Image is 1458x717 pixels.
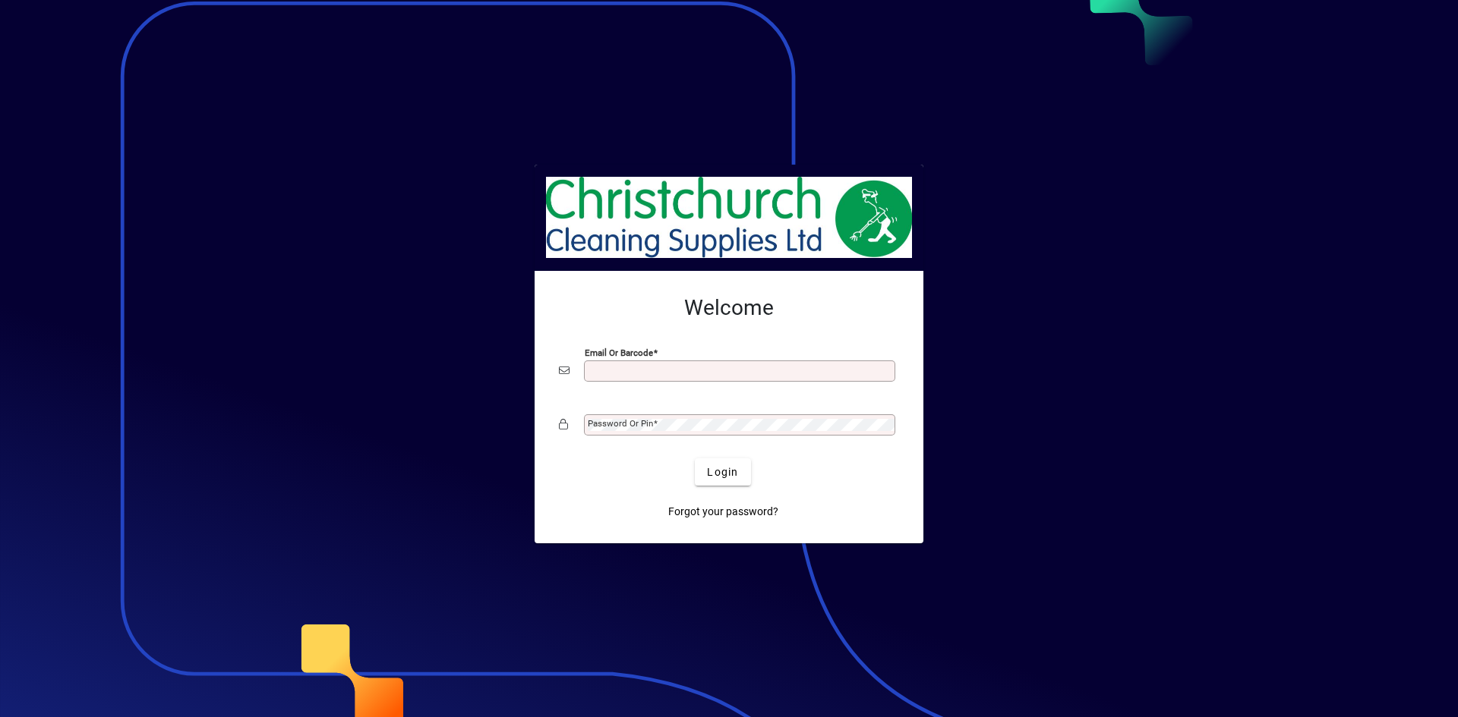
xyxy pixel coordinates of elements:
[695,458,750,486] button: Login
[662,498,784,525] a: Forgot your password?
[668,504,778,520] span: Forgot your password?
[588,418,653,429] mat-label: Password or Pin
[585,347,653,358] mat-label: Email or Barcode
[707,464,738,480] span: Login
[559,295,899,321] h2: Welcome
